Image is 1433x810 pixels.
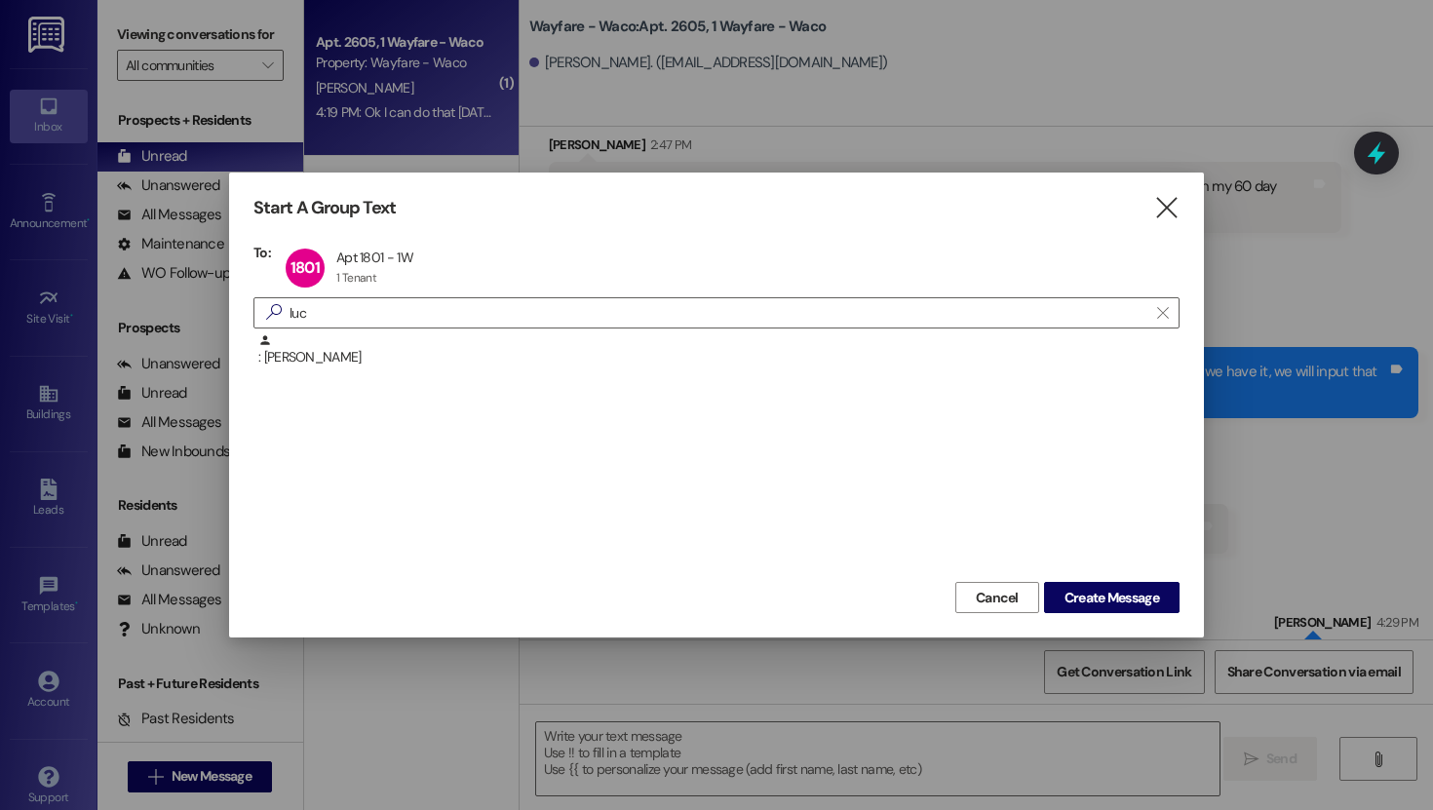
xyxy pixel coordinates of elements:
[258,302,290,323] i: 
[1153,198,1180,218] i: 
[253,244,271,261] h3: To:
[253,333,1180,382] div: : [PERSON_NAME]
[1065,588,1159,608] span: Create Message
[1044,582,1180,613] button: Create Message
[976,588,1019,608] span: Cancel
[336,249,413,266] div: Apt 1801 - 1W
[955,582,1039,613] button: Cancel
[1157,305,1168,321] i: 
[290,299,1147,327] input: Search for any contact or apartment
[258,333,1180,367] div: : [PERSON_NAME]
[336,270,376,286] div: 1 Tenant
[253,197,396,219] h3: Start A Group Text
[1147,298,1179,328] button: Clear text
[290,257,320,278] span: 1801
